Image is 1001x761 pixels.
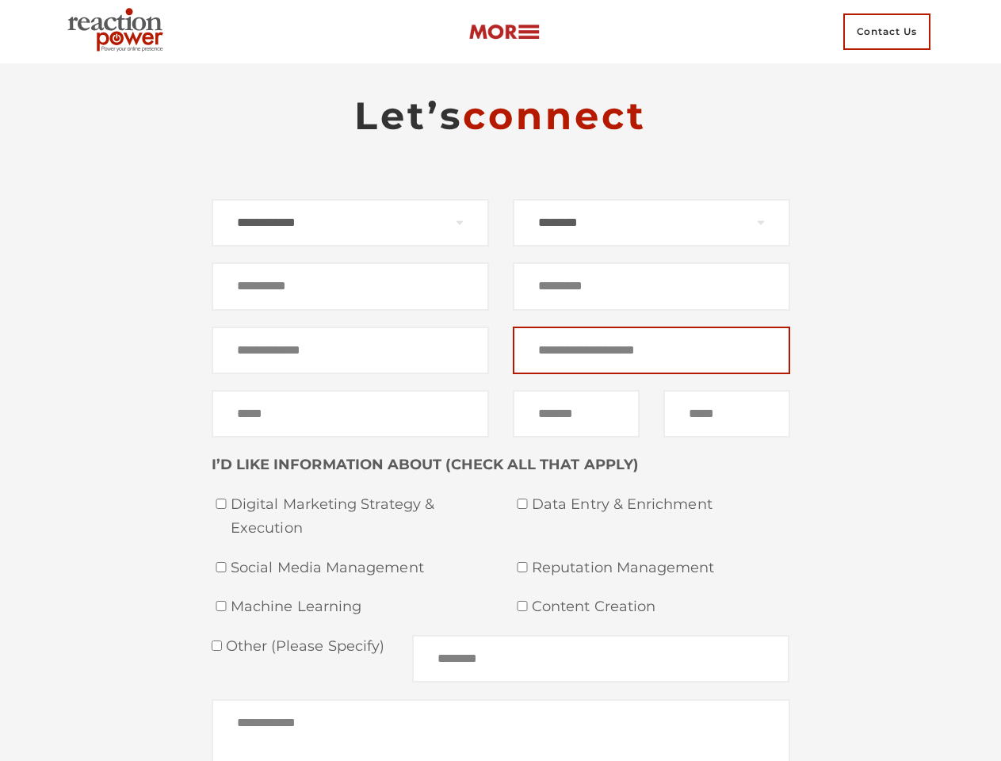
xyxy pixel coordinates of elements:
[843,13,930,50] span: Contact Us
[468,23,540,41] img: more-btn.png
[231,493,489,540] span: Digital Marketing Strategy & Execution
[61,3,176,60] img: Executive Branding | Personal Branding Agency
[463,93,647,139] span: connect
[231,595,489,619] span: Machine Learning
[532,556,790,580] span: Reputation Management
[222,637,385,655] span: Other (please specify)
[231,556,489,580] span: Social Media Management
[212,92,790,140] h2: Let’s
[532,595,790,619] span: Content Creation
[212,456,639,473] strong: I’D LIKE INFORMATION ABOUT (CHECK ALL THAT APPLY)
[532,493,790,517] span: Data Entry & Enrichment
